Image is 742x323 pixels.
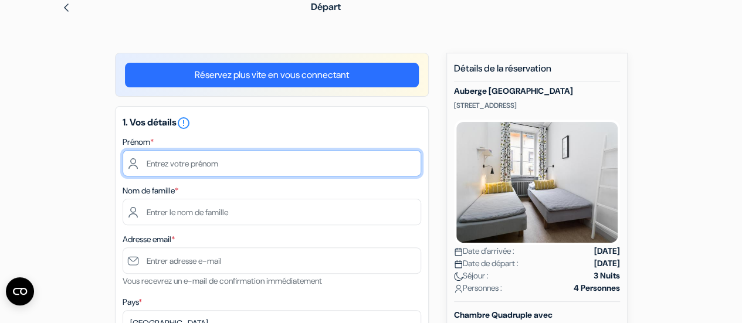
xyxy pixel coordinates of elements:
a: error_outline [177,116,191,128]
h5: Détails de la réservation [454,63,620,81]
label: Prénom [123,136,154,148]
span: Départ [311,1,341,13]
span: Date de départ : [454,257,519,270]
label: Adresse email [123,233,175,246]
strong: 4 Personnes [574,282,620,294]
small: Vous recevrez un e-mail de confirmation immédiatement [123,276,322,286]
input: Entrer le nom de famille [123,199,421,225]
label: Nom de famille [123,185,178,197]
img: calendar.svg [454,247,463,256]
strong: [DATE] [594,245,620,257]
img: calendar.svg [454,260,463,268]
input: Entrer adresse e-mail [123,247,421,274]
i: error_outline [177,116,191,130]
img: user_icon.svg [454,284,463,293]
span: Séjour : [454,270,489,282]
strong: 3 Nuits [594,270,620,282]
a: Réservez plus vite en vous connectant [125,63,419,87]
img: left_arrow.svg [62,3,71,12]
span: Date d'arrivée : [454,245,514,257]
label: Pays [123,296,142,308]
button: Ouvrir le widget CMP [6,277,34,305]
p: [STREET_ADDRESS] [454,101,620,110]
h5: Auberge [GEOGRAPHIC_DATA] [454,86,620,96]
strong: [DATE] [594,257,620,270]
span: Personnes : [454,282,502,294]
img: moon.svg [454,272,463,281]
input: Entrez votre prénom [123,150,421,176]
h5: 1. Vos détails [123,116,421,130]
